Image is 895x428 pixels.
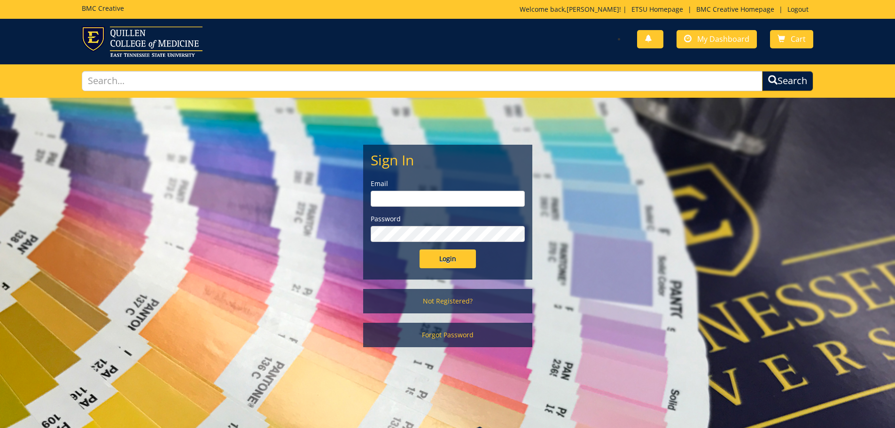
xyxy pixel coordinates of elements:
[697,34,749,44] span: My Dashboard
[363,289,532,313] a: Not Registered?
[627,5,688,14] a: ETSU Homepage
[770,30,813,48] a: Cart
[371,152,525,168] h2: Sign In
[791,34,806,44] span: Cart
[520,5,813,14] p: Welcome back, ! | | |
[762,71,813,91] button: Search
[677,30,757,48] a: My Dashboard
[420,249,476,268] input: Login
[82,26,202,57] img: ETSU logo
[567,5,619,14] a: [PERSON_NAME]
[82,5,124,12] h5: BMC Creative
[371,214,525,224] label: Password
[82,71,763,91] input: Search...
[692,5,779,14] a: BMC Creative Homepage
[363,323,532,347] a: Forgot Password
[371,179,525,188] label: Email
[783,5,813,14] a: Logout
